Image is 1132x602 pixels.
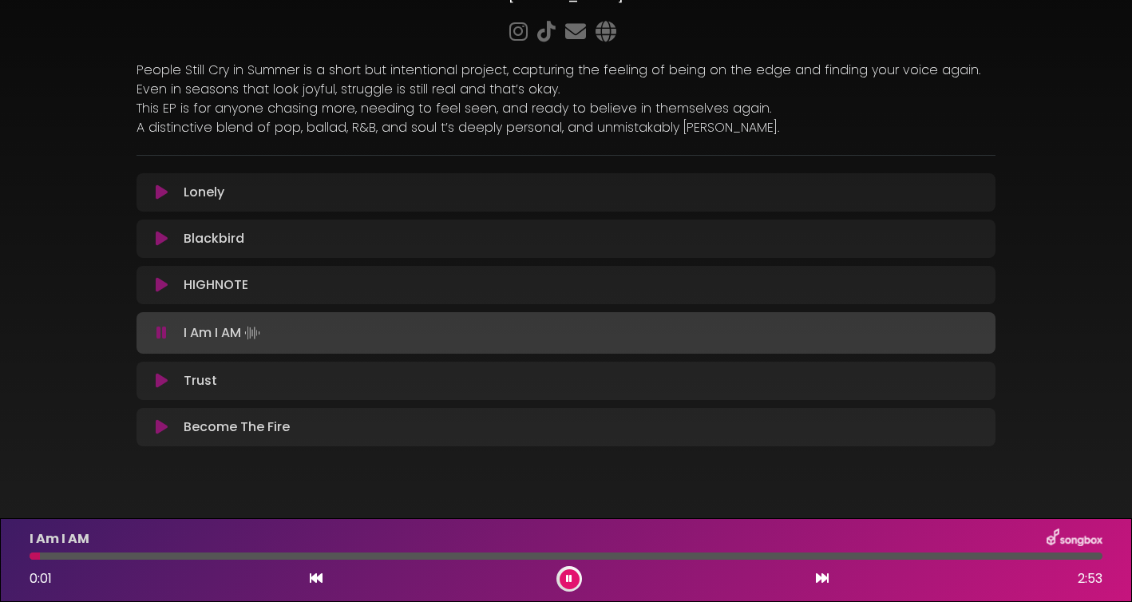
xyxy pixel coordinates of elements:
p: People Still Cry in Summer is a short but intentional project, capturing the feeling of being on ... [137,61,995,80]
p: This EP is for anyone chasing more, needing to feel seen, and ready to believe in themselves again. [137,99,995,118]
p: Even in seasons that look joyful, struggle is still real and that’s okay. [137,80,995,99]
p: Trust [184,371,217,390]
p: HIGHNOTE [184,275,248,295]
p: A distinctive blend of pop, ballad, R&B, and soul t’s deeply personal, and unmistakably [PERSON_N... [137,118,995,137]
p: Lonely [184,183,224,202]
p: I Am I AM [184,322,263,344]
p: Blackbird [184,229,244,248]
p: Become The Fire [184,418,290,437]
img: waveform4.gif [241,322,263,344]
